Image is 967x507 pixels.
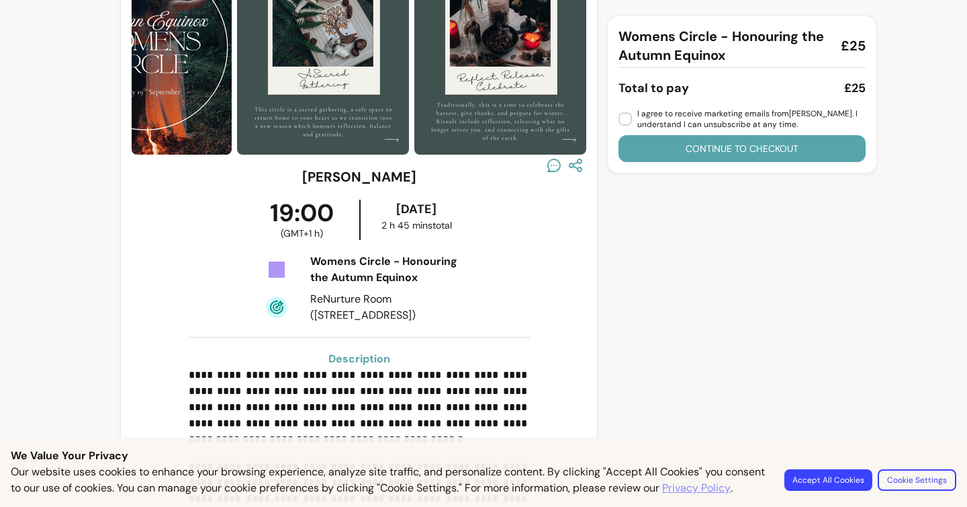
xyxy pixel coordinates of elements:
[841,36,866,55] span: £25
[266,259,287,280] img: Tickets Icon
[618,79,689,97] div: Total to pay
[11,464,768,496] p: Our website uses cookies to enhance your browsing experience, analyze site traffic, and personali...
[618,135,866,162] button: Continue to checkout
[302,167,416,186] h3: [PERSON_NAME]
[310,291,469,323] div: ReNurture Room ([STREET_ADDRESS])
[363,219,470,232] div: 2 h 45 mins total
[11,448,956,464] p: We Value Your Privacy
[844,79,866,97] div: £25
[878,469,956,491] button: Cookie Settings
[363,200,470,219] div: [DATE]
[245,200,359,240] div: 19:00
[281,227,323,240] span: ( GMT+1 h )
[310,253,469,286] div: Womens Circle - Honouring the Autumn Equinox
[662,480,731,496] a: Privacy Policy
[189,351,530,367] h3: Description
[618,27,830,65] span: Womens Circle - Honouring the Autumn Equinox
[784,469,872,491] button: Accept All Cookies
